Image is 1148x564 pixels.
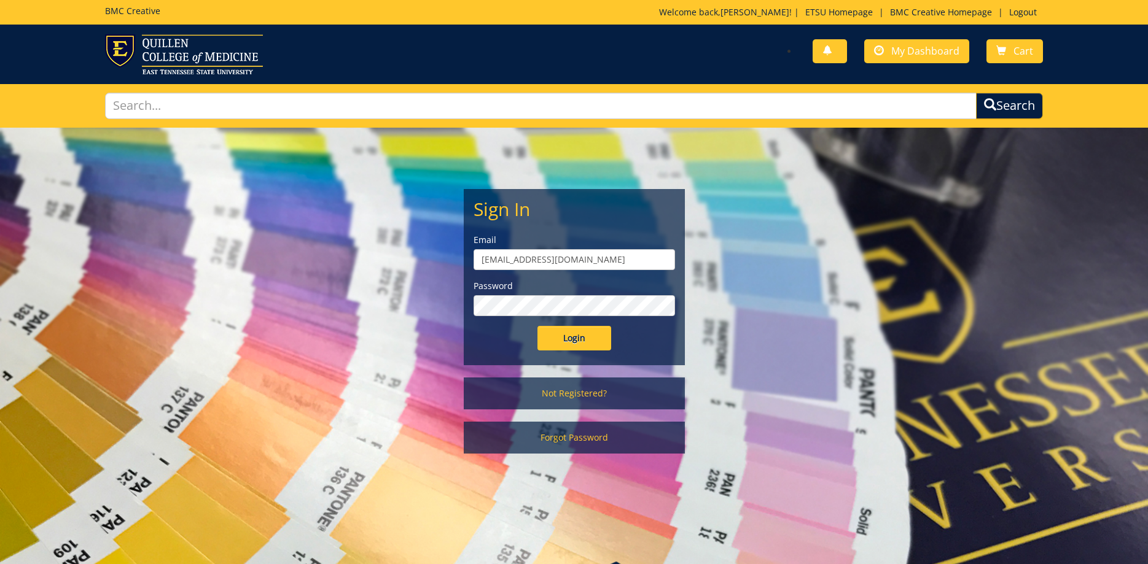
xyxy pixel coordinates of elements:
[105,6,160,15] h5: BMC Creative
[474,280,675,292] label: Password
[464,377,685,409] a: Not Registered?
[976,93,1043,119] button: Search
[474,234,675,246] label: Email
[799,6,879,18] a: ETSU Homepage
[891,44,959,58] span: My Dashboard
[884,6,998,18] a: BMC Creative Homepage
[1003,6,1043,18] a: Logout
[1013,44,1033,58] span: Cart
[720,6,789,18] a: [PERSON_NAME]
[105,93,977,119] input: Search...
[864,39,969,63] a: My Dashboard
[105,34,263,74] img: ETSU logo
[537,326,611,350] input: Login
[986,39,1043,63] a: Cart
[659,6,1043,18] p: Welcome back, ! | | |
[474,199,675,219] h2: Sign In
[464,422,685,454] a: Forgot Password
